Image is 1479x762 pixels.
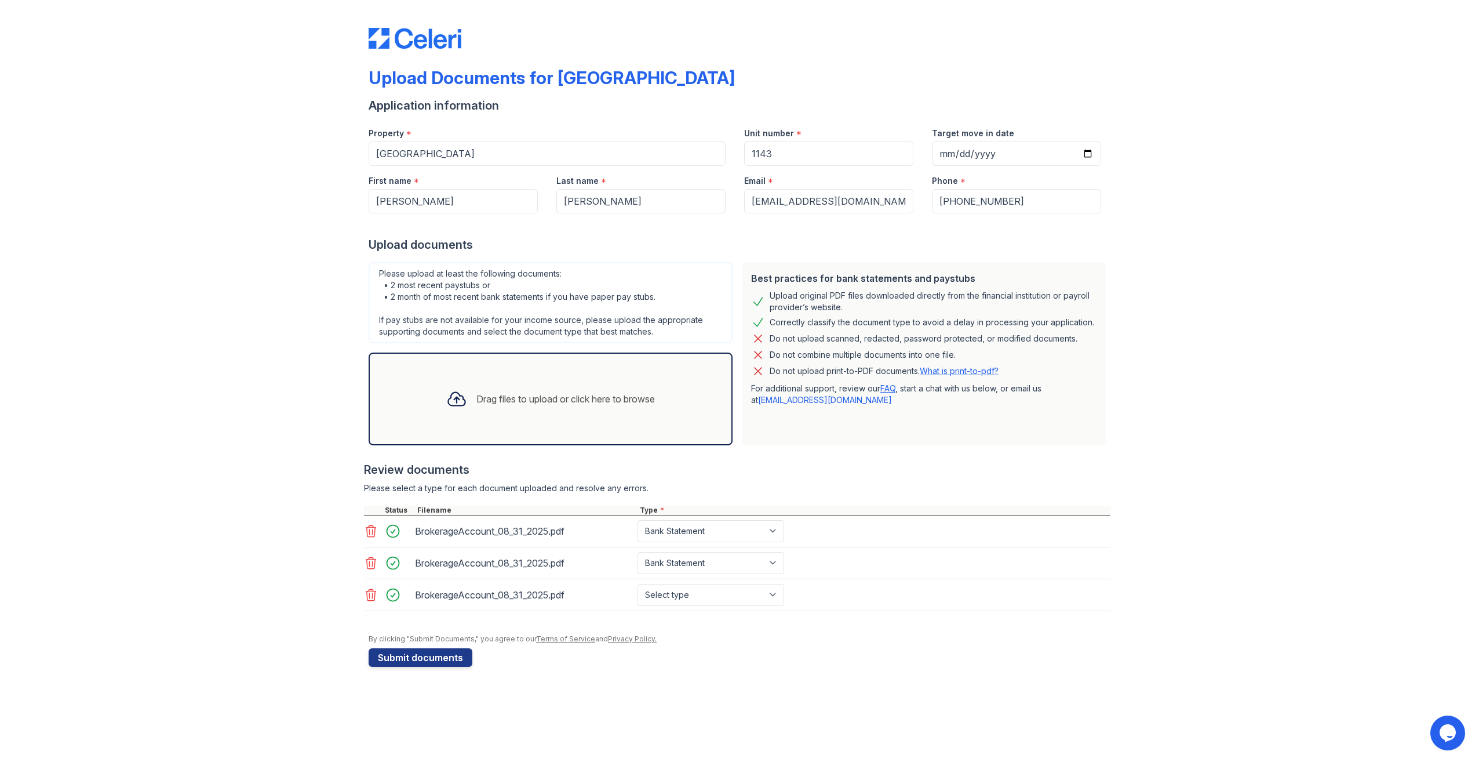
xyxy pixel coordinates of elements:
div: Best practices for bank statements and paystubs [751,271,1096,285]
div: BrokerageAccount_08_31_2025.pdf [415,586,633,604]
div: Please select a type for each document uploaded and resolve any errors. [364,482,1110,494]
label: First name [369,175,411,187]
label: Email [744,175,766,187]
div: BrokerageAccount_08_31_2025.pdf [415,522,633,540]
label: Property [369,128,404,139]
div: BrokerageAccount_08_31_2025.pdf [415,554,633,572]
div: Upload Documents for [GEOGRAPHIC_DATA] [369,67,735,88]
p: For additional support, review our , start a chat with us below, or email us at [751,383,1096,406]
div: By clicking "Submit Documents," you agree to our and [369,634,1110,644]
label: Target move in date [932,128,1014,139]
div: Upload original PDF files downloaded directly from the financial institution or payroll provider’... [770,290,1096,313]
div: Application information [369,97,1110,114]
a: Privacy Policy. [608,634,657,643]
div: Correctly classify the document type to avoid a delay in processing your application. [770,315,1094,329]
img: CE_Logo_Blue-a8612792a0a2168367f1c8372b55b34899dd931a85d93a1a3d3e32e68fde9ad4.png [369,28,461,49]
div: Do not combine multiple documents into one file. [770,348,956,362]
label: Phone [932,175,958,187]
a: Terms of Service [536,634,595,643]
p: Do not upload print-to-PDF documents. [770,365,999,377]
button: Submit documents [369,648,472,667]
a: [EMAIL_ADDRESS][DOMAIN_NAME] [758,395,892,405]
div: Type [637,506,1110,515]
label: Unit number [744,128,794,139]
div: Status [382,506,415,515]
label: Last name [556,175,599,187]
a: FAQ [880,383,895,393]
div: Filename [415,506,637,515]
div: Drag files to upload or click here to browse [476,392,655,406]
div: Upload documents [369,237,1110,253]
div: Do not upload scanned, redacted, password protected, or modified documents. [770,332,1077,346]
div: Please upload at least the following documents: • 2 most recent paystubs or • 2 month of most rec... [369,262,733,343]
a: What is print-to-pdf? [920,366,999,376]
div: Review documents [364,462,1110,478]
iframe: chat widget [1430,716,1467,750]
